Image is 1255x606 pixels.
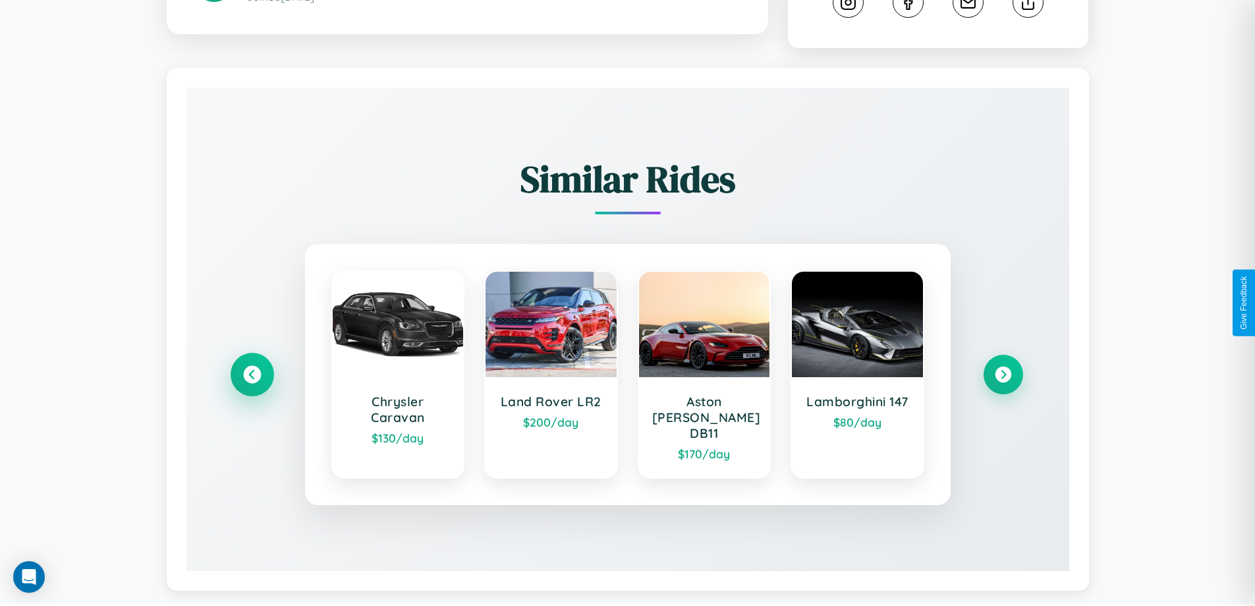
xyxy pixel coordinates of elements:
[805,394,910,409] h3: Lamborghini 147
[791,270,924,479] a: Lamborghini 147$80/day
[13,561,45,593] div: Open Intercom Messenger
[233,154,1023,204] h2: Similar Rides
[346,394,451,425] h3: Chrysler Caravan
[484,270,618,479] a: Land Rover LR2$200/day
[638,270,771,479] a: Aston [PERSON_NAME] DB11$170/day
[652,446,757,461] div: $ 170 /day
[499,394,603,409] h3: Land Rover LR2
[346,431,451,445] div: $ 130 /day
[499,415,603,429] div: $ 200 /day
[805,415,910,429] div: $ 80 /day
[1239,276,1248,330] div: Give Feedback
[652,394,757,441] h3: Aston [PERSON_NAME] DB11
[331,270,465,479] a: Chrysler Caravan$130/day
